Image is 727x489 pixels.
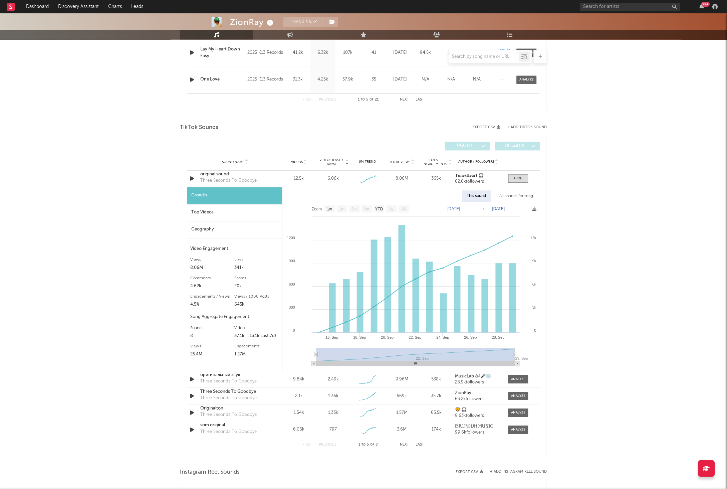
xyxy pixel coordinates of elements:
text: 1w [327,207,332,212]
text: 24. Sep [437,336,449,340]
a: som original [200,422,270,429]
span: Instagram Reel Sounds [180,469,240,477]
div: This sound [462,191,491,202]
div: [DATE] [389,50,411,56]
div: 341k [235,264,279,272]
strong: MusicLab 🎶🎤💿 [455,374,491,379]
button: Next [400,443,409,447]
text: 1y [389,207,394,212]
div: 174k [421,427,452,433]
div: 4.25k [312,76,334,83]
button: UGC(8) [445,142,490,151]
a: оригинальный звук [200,372,270,379]
span: Author / Followers [458,160,494,164]
span: of [370,444,374,447]
text: 6m [364,207,370,212]
div: 8.06M [190,264,235,272]
text: YTD [375,207,383,212]
button: Official(0) [495,142,540,151]
div: 1.36k [328,393,338,400]
div: 107k [337,50,359,56]
text: 300 [289,306,295,310]
strong: ZionRay [455,391,472,395]
div: 645k [235,301,279,309]
div: 3.6M [387,427,418,433]
text: 3k [532,306,536,310]
text: 26. Sep [464,336,477,340]
text: Zoom [312,207,322,212]
div: 25.4M [190,351,235,359]
text: [DATE] [448,207,460,211]
div: 99.6k followers [455,431,502,435]
span: TikTok Sounds [180,124,218,132]
div: 94.5k [415,50,437,56]
span: UGC ( 8 ) [449,144,480,148]
div: 31.3k [287,76,309,83]
text: 18. Sep [353,336,366,340]
a: Three Seconds To Goodbye [200,389,270,395]
a: Lay My Heart Down Easy [200,46,244,59]
text: 0 [534,329,536,333]
div: N/A [466,76,488,83]
a: Originalton [200,405,270,412]
div: Comments [190,275,235,283]
strong: 𝔹ℝ𝕌ℕ𝕀𝕌ℍ𝕄𝕌𝕊𝕀ℂ [455,425,493,429]
div: 41 [362,50,386,56]
div: [DATE] [389,76,411,83]
text: 22. Sep [409,336,422,340]
span: Sound Name [222,160,244,164]
div: Likes [235,256,279,264]
span: Videos [291,160,303,164]
div: 538k [421,376,452,383]
a: original sound [200,171,270,178]
div: 2025 K13 Records [247,76,284,84]
div: ZionRay [230,17,275,28]
input: Search for artists [580,3,680,11]
div: Shares [235,275,279,283]
div: 8.06M [387,176,418,182]
div: Top Videos [187,204,282,221]
div: 57.9k [337,76,359,83]
a: One Love [200,76,244,83]
div: N/A [415,76,437,83]
div: 62.6k followers [455,180,502,184]
a: MusicLab 🎶🎤💿 [455,374,502,379]
div: 1.57M [387,410,418,417]
text: 600 [289,283,295,287]
span: Videos (last 7 days) [318,158,345,166]
button: Next [400,98,409,102]
div: 35 [362,76,386,83]
div: Views [190,343,235,351]
div: Engagements [235,343,279,351]
div: 12.5k [283,176,314,182]
text: 1200 [287,236,295,240]
button: First [302,443,312,447]
button: 99+ [700,4,704,9]
text: 9k [532,259,536,263]
div: Three Seconds To Goodbye [200,395,257,402]
button: Last [416,98,425,102]
div: All sounds for song [495,191,538,202]
a: ZionRay [455,391,502,396]
strong: 𝐓𝐮𝐧𝐞𝐬𝐇𝐞𝐚𝐫𝐭 🎧 [455,174,484,178]
div: 41.2k [287,50,309,56]
a: 𝐓𝐮𝐧𝐞𝐬𝐇𝐞𝐚𝐫𝐭 🎧 [455,174,502,178]
div: 99 + [702,2,710,7]
div: + Add Instagram Reel Sound [484,470,547,474]
text: → [481,207,485,211]
text: 28. Sep [492,336,505,340]
div: Engagements / Views [190,293,235,301]
span: to [361,99,365,102]
text: [DATE] [492,207,505,211]
text: 6k [532,283,536,287]
div: 6M Trend [352,160,383,165]
div: 669k [387,393,418,400]
div: 9.84k [283,376,314,383]
div: 39k [440,50,463,56]
div: 28.9k followers [455,380,502,385]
